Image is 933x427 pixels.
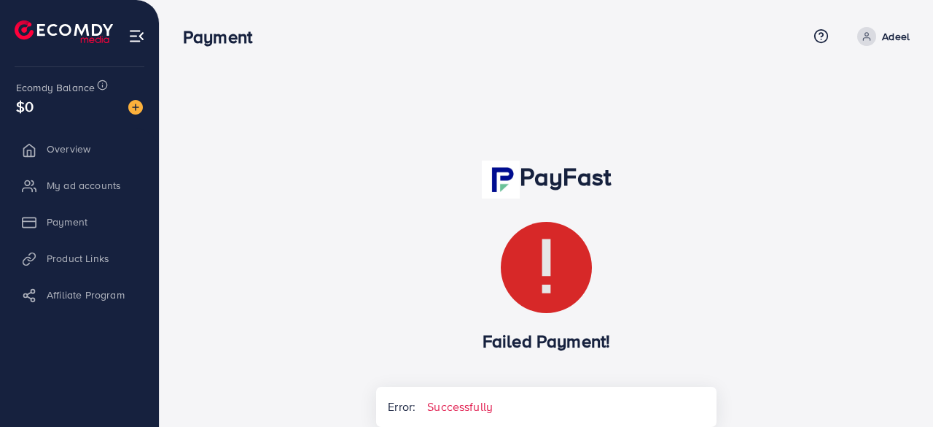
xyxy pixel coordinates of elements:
img: image [128,100,143,115]
span: Ecomdy Balance [16,80,95,95]
span: Successfully [415,387,504,427]
img: menu [128,28,145,45]
h1: PayFast [376,161,717,199]
img: PayFast [482,161,520,199]
span: Error: [376,387,415,427]
h3: Payment [183,26,264,47]
a: Adeel [851,27,910,46]
img: logo [15,20,113,43]
img: Error [501,222,592,313]
p: Adeel [882,28,910,45]
h3: Failed Payment! [376,331,717,352]
span: $0 [16,96,34,117]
